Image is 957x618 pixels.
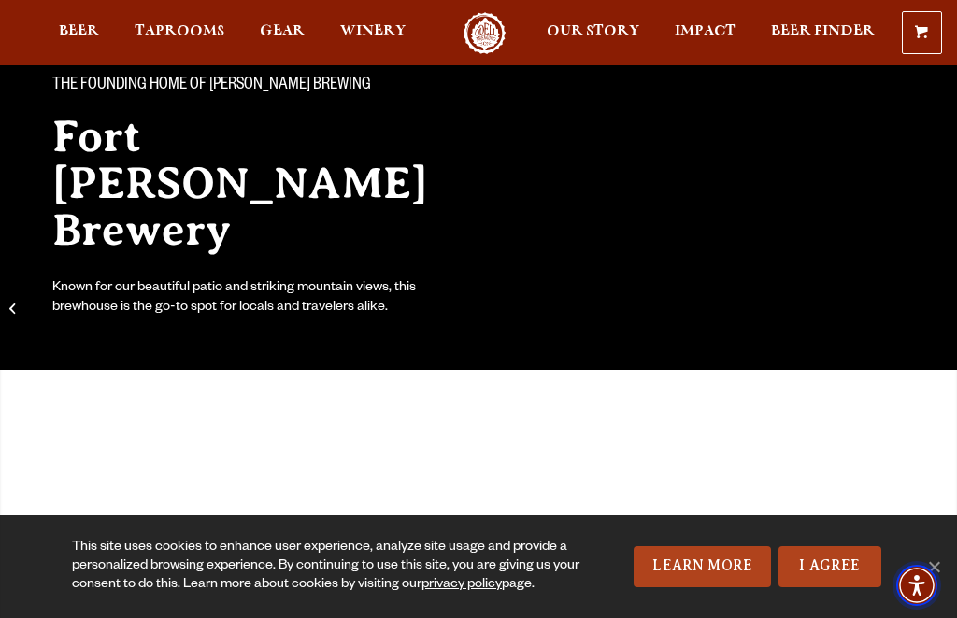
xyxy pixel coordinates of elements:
[52,113,456,253] h2: Fort [PERSON_NAME] Brewery
[896,565,937,606] div: Accessibility Menu
[52,74,371,98] span: The Founding Home of [PERSON_NAME] Brewing
[421,578,502,593] a: privacy policy
[663,12,748,54] a: Impact
[260,23,305,38] span: Gear
[675,23,736,38] span: Impact
[771,23,875,38] span: Beer Finder
[52,279,456,318] div: Known for our beautiful patio and striking mountain views, this brewhouse is the go-to spot for l...
[135,23,224,38] span: Taprooms
[248,12,317,54] a: Gear
[59,23,99,38] span: Beer
[122,12,236,54] a: Taprooms
[547,23,639,38] span: Our Story
[328,12,418,54] a: Winery
[450,12,520,54] a: Odell Home
[535,12,651,54] a: Our Story
[634,546,771,587] a: Learn More
[340,23,406,38] span: Winery
[778,546,881,587] a: I Agree
[72,539,590,595] div: This site uses cookies to enhance user experience, analyze site usage and provide a personalized ...
[759,12,887,54] a: Beer Finder
[47,12,111,54] a: Beer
